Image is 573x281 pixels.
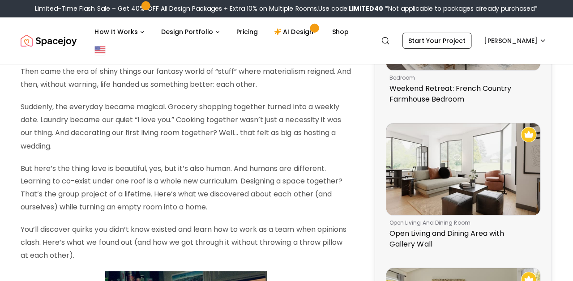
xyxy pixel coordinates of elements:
a: Start Your Project [402,33,471,49]
nav: Global [21,18,552,64]
a: Open Living and Dining Area with Gallery WallRecommended Spacejoy Design - Open Living and Dining... [386,123,540,254]
p: But here’s the thing love is beautiful, yes, but it’s also human. And humans are different. Learn... [21,162,351,214]
p: When we were younger, “together” meant racing each other to the swings, building sandcastles with... [21,40,351,92]
p: open living and dining room [389,219,533,226]
img: Open Living and Dining Area with Gallery Wall [386,123,540,216]
a: Spacejoy [21,32,77,50]
img: Recommended Spacejoy Design - Open Living and Dining Area with Gallery Wall [521,127,536,143]
a: Shop [325,23,356,41]
img: United States [95,45,106,55]
div: Limited-Time Flash Sale – Get 40% OFF All Design Packages + Extra 10% on Multiple Rooms. [36,4,537,13]
img: Spacejoy Logo [21,32,77,50]
b: LIMITED40 [349,4,383,13]
p: Open Living and Dining Area with Gallery Wall [389,228,533,250]
button: Design Portfolio [154,23,228,41]
a: AI Design [267,23,323,41]
p: Weekend Retreat: French Country Farmhouse Bedroom [389,84,533,105]
a: Pricing [230,23,265,41]
span: *Not applicable to packages already purchased* [383,4,537,13]
span: Use code: [318,4,383,13]
p: bedroom [389,75,533,82]
button: [PERSON_NAME] [479,33,552,49]
p: You’ll discover quirks you didn’t know existed and learn how to work as a team when opinions clas... [21,223,351,262]
nav: Main [88,23,356,41]
button: How It Works [88,23,153,41]
p: Suddenly, the everyday became magical. Grocery shopping together turned into a weekly date. Laund... [21,101,351,153]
